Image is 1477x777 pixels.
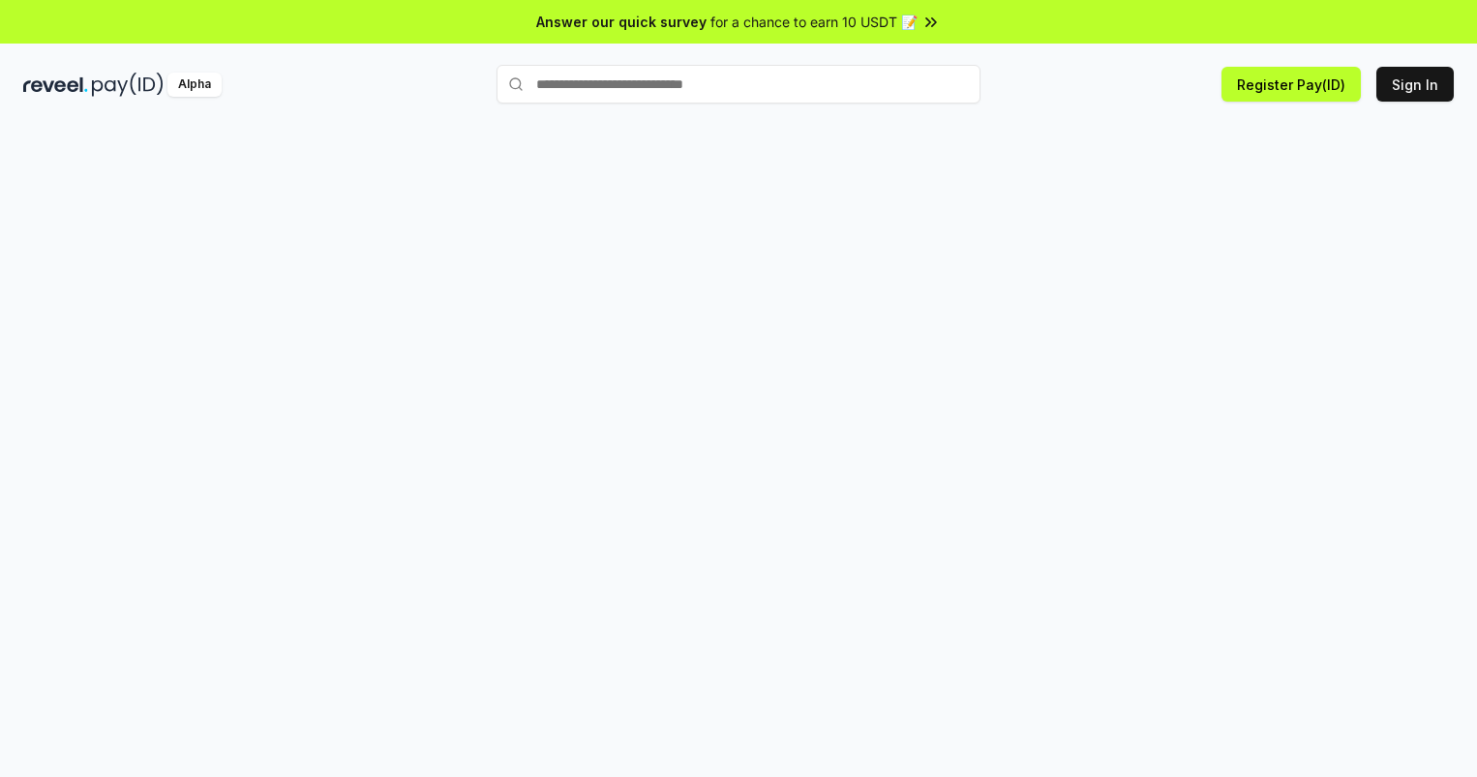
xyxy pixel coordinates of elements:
[710,12,918,32] span: for a chance to earn 10 USDT 📝
[167,73,222,97] div: Alpha
[23,73,88,97] img: reveel_dark
[92,73,164,97] img: pay_id
[1221,67,1361,102] button: Register Pay(ID)
[1376,67,1454,102] button: Sign In
[536,12,707,32] span: Answer our quick survey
